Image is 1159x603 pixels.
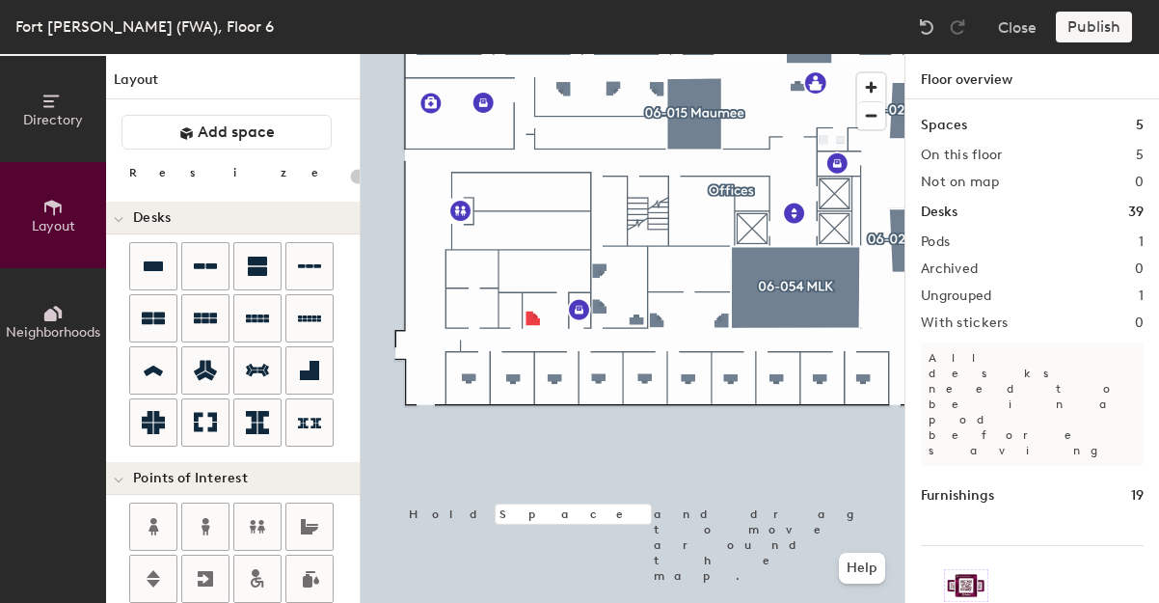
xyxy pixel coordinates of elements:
h1: Desks [921,202,957,223]
h1: Furnishings [921,485,994,507]
span: Desks [133,210,171,226]
h2: 1 [1139,234,1144,250]
h2: On this floor [921,148,1003,163]
h2: With stickers [921,315,1009,331]
span: Points of Interest [133,471,248,486]
h2: Archived [921,261,978,277]
div: Fort [PERSON_NAME] (FWA), Floor 6 [15,14,274,39]
img: Undo [917,17,936,37]
h2: 1 [1139,288,1144,304]
h2: Not on map [921,175,999,190]
button: Add space [121,115,332,150]
p: All desks need to be in a pod before saving [921,343,1144,466]
h1: 39 [1128,202,1144,223]
span: Directory [23,112,83,128]
img: Sticker logo [944,569,988,602]
h2: 0 [1135,315,1144,331]
h1: Layout [106,69,360,99]
h1: 5 [1136,115,1144,136]
span: Add space [198,123,275,142]
h2: 0 [1135,175,1144,190]
span: Neighborhoods [6,324,100,341]
h1: Floor overview [905,54,1159,99]
div: Resize [129,165,342,180]
img: Redo [948,17,967,37]
h1: Spaces [921,115,967,136]
h2: Ungrouped [921,288,992,304]
h2: 0 [1135,261,1144,277]
h2: 5 [1136,148,1144,163]
h1: 19 [1131,485,1144,507]
button: Close [998,12,1037,42]
span: Layout [32,218,75,234]
h2: Pods [921,234,950,250]
button: Help [839,553,885,584]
